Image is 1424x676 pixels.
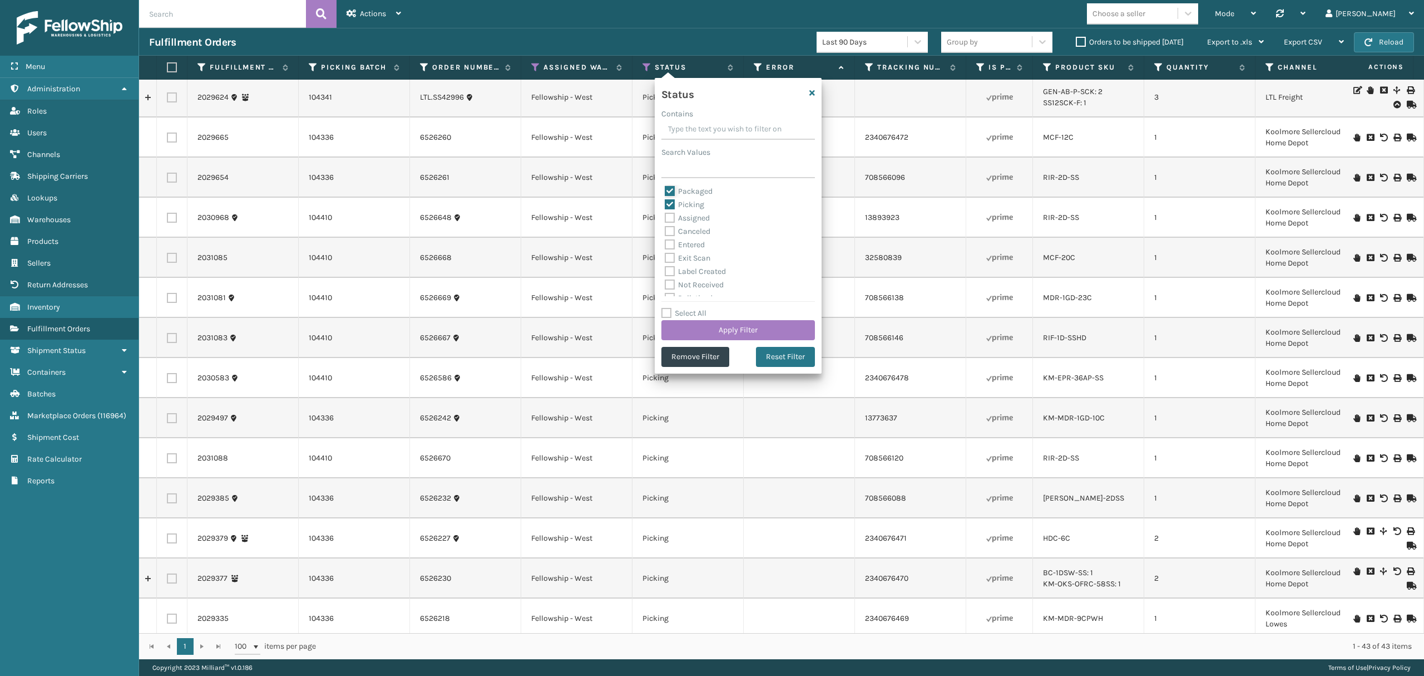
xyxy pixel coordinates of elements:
[1407,294,1413,302] i: Mark as Shipped
[1407,454,1413,462] i: Mark as Shipped
[1043,493,1124,503] a: [PERSON_NAME]-2DSS
[1043,133,1074,142] a: MCF-12C
[1367,294,1373,302] i: Cancel Fulfillment Order
[1353,294,1360,302] i: On Hold
[947,36,978,48] div: Group by
[1043,87,1102,96] a: GEN-AB-P-SCK: 2
[27,433,79,442] span: Shipment Cost
[1393,414,1400,422] i: Print BOL
[855,518,966,559] td: 2340676471
[1353,254,1360,262] i: On Hold
[632,77,744,117] td: Picking
[420,252,452,263] a: 6526668
[197,252,228,263] a: 2031085
[1393,294,1400,302] i: Print BOL
[665,267,726,276] label: Label Created
[1278,62,1345,72] label: Channel
[152,659,253,676] p: Copyright 2023 Milliard™ v 1.0.186
[855,117,966,158] td: 2340676472
[521,438,632,478] td: Fellowship - West
[1255,518,1367,559] td: Koolmore Sellercloud Home Depot
[1407,214,1413,222] i: Mark as Shipped
[1255,599,1367,639] td: Koolmore Sellercloud Lowes
[1393,174,1400,182] i: Print BOL
[632,158,744,198] td: Picking
[1407,334,1413,342] i: Mark as Shipped
[299,278,410,318] td: 104410
[27,280,88,290] span: Return Addresses
[1353,174,1360,182] i: On Hold
[521,398,632,438] td: Fellowship - West
[521,238,632,278] td: Fellowship - West
[1166,62,1234,72] label: Quantity
[27,476,55,486] span: Reports
[855,478,966,518] td: 708566088
[420,413,451,424] a: 6526242
[1393,334,1400,342] i: Print BOL
[27,411,96,420] span: Marketplace Orders
[197,453,228,464] a: 2031088
[197,332,228,344] a: 2031083
[1407,582,1413,590] i: Mark as Shipped
[299,238,410,278] td: 104410
[1353,494,1360,502] i: On Hold
[1144,238,1255,278] td: 1
[1144,599,1255,639] td: 1
[521,77,632,117] td: Fellowship - West
[661,146,710,158] label: Search Values
[1393,615,1400,623] i: Print BOL
[27,84,80,94] span: Administration
[855,238,966,278] td: 32580839
[665,187,713,196] label: Packaged
[822,36,908,48] div: Last 90 Days
[1043,98,1086,107] a: SS12SCK-F: 1
[26,62,45,71] span: Menu
[1380,294,1387,302] i: Void BOL
[855,198,966,238] td: 13893923
[855,398,966,438] td: 13773637
[299,318,410,358] td: 104410
[1393,374,1400,382] i: Print BOL
[1144,478,1255,518] td: 1
[655,62,722,72] label: Status
[1353,214,1360,222] i: On Hold
[661,85,694,101] h4: Status
[420,533,451,544] a: 6526227
[1407,254,1413,262] i: Mark as Shipped
[420,613,450,624] a: 6526218
[521,117,632,158] td: Fellowship - West
[1367,494,1373,502] i: Cancel Fulfillment Order
[855,358,966,398] td: 2340676478
[665,213,710,223] label: Assigned
[1367,134,1373,141] i: Cancel Fulfillment Order
[1255,278,1367,318] td: Koolmore Sellercloud Home Depot
[235,641,251,652] span: 100
[27,324,90,334] span: Fulfillment Orders
[197,533,228,544] a: 2029379
[1367,615,1373,623] i: Cancel Fulfillment Order
[299,398,410,438] td: 104336
[1353,134,1360,141] i: On Hold
[332,641,1412,652] div: 1 - 43 of 43 items
[197,413,228,424] a: 2029497
[149,36,236,49] h3: Fulfillment Orders
[1380,494,1387,502] i: Void BOL
[1393,254,1400,262] i: Print BOL
[1393,134,1400,141] i: Print BOL
[877,62,945,72] label: Tracking Number
[1380,414,1387,422] i: Void BOL
[1043,579,1121,589] a: KM-OKS-OFRC-58SS: 1
[665,293,713,303] label: Palletized
[1367,414,1373,422] i: Cancel Fulfillment Order
[1215,9,1234,18] span: Mode
[1407,374,1413,382] i: Mark as Shipped
[665,240,705,249] label: Entered
[665,280,724,290] label: Not Received
[235,638,316,655] span: items per page
[1367,214,1373,222] i: Cancel Fulfillment Order
[1144,559,1255,599] td: 2
[1207,37,1252,47] span: Export to .xls
[1043,373,1104,383] a: KM-EPR-36AP-SS
[521,559,632,599] td: Fellowship - West
[1407,174,1413,182] i: Mark as Shipped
